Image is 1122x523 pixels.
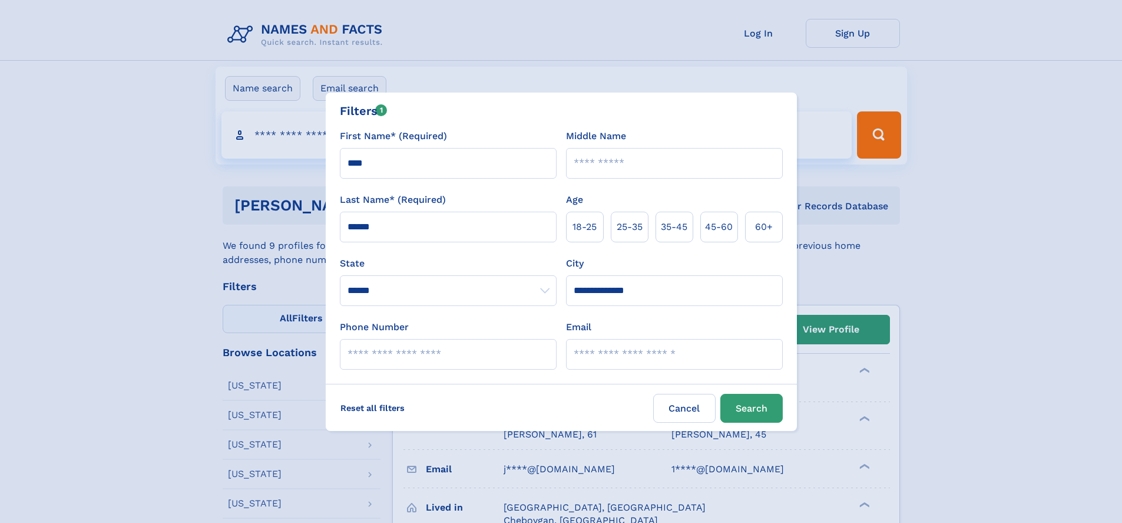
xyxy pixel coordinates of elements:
span: 60+ [755,220,773,234]
span: 18‑25 [572,220,597,234]
button: Search [720,394,783,423]
label: City [566,256,584,271]
span: 25‑35 [617,220,643,234]
label: Middle Name [566,129,626,143]
label: Last Name* (Required) [340,193,446,207]
label: Email [566,320,591,334]
label: Phone Number [340,320,409,334]
label: Age [566,193,583,207]
div: Filters [340,102,388,120]
label: Reset all filters [333,394,412,422]
label: State [340,256,557,271]
label: Cancel [653,394,716,423]
span: 35‑45 [661,220,687,234]
label: First Name* (Required) [340,129,447,143]
span: 45‑60 [705,220,733,234]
